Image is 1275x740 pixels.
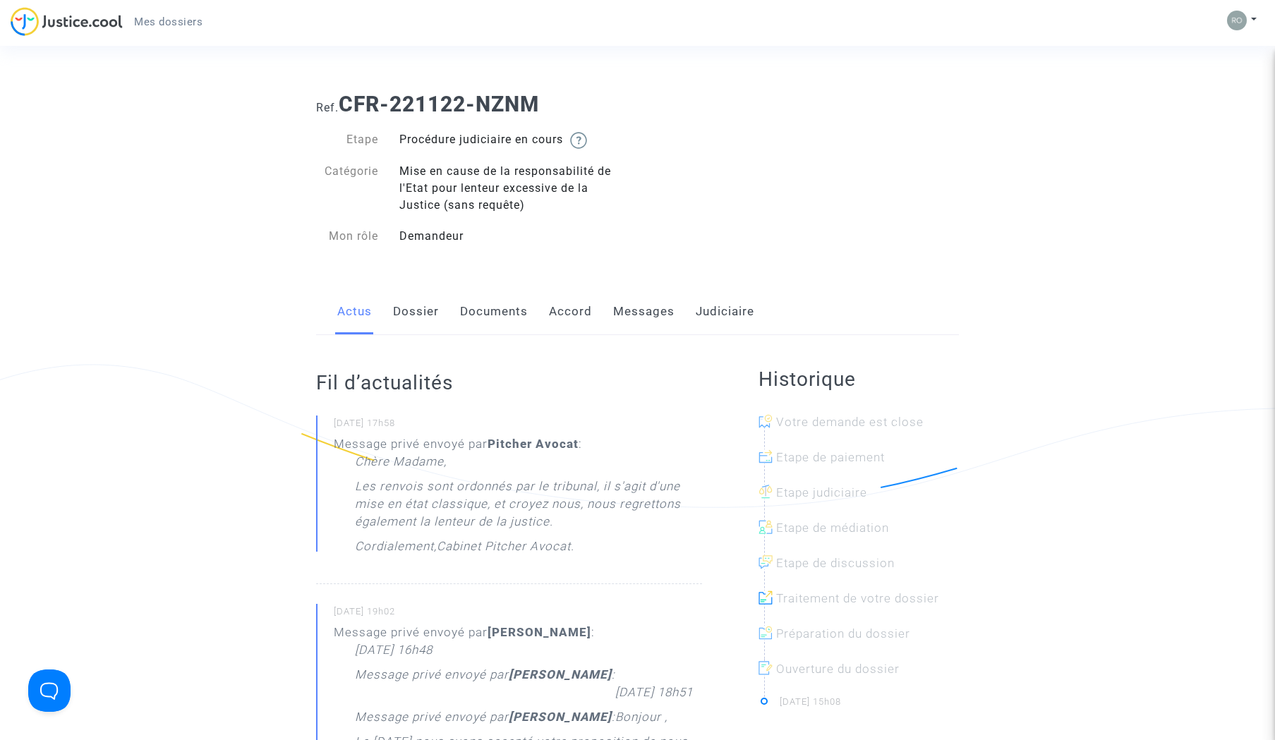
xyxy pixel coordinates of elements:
[615,710,667,724] i: Bonjour ,
[488,437,579,451] b: Pitcher Avocat
[393,289,439,335] a: Dossier
[306,163,389,214] div: Catégorie
[1227,11,1247,30] img: 038b5c44ba5f0dcb5f931f45823e20df
[355,641,433,666] p: [DATE] 16h48
[306,131,389,149] div: Etape
[306,228,389,245] div: Mon rôle
[696,289,754,335] a: Judiciaire
[613,289,675,335] a: Messages
[339,92,539,116] b: CFR-221122-NZNM
[389,131,638,149] div: Procédure judiciaire en cours
[509,710,612,724] strong: [PERSON_NAME]
[437,538,574,562] p: Cabinet Pitcher Avocat.
[134,16,203,28] span: Mes dossiers
[355,478,702,538] p: Les renvois sont ordonnés par le tribunal, il s'agit d'une mise en état classique, et croyez nous...
[570,132,587,149] img: help.svg
[355,666,615,708] p: Message privé envoyé par :
[355,538,437,562] p: Cordialement,
[355,453,447,478] p: Chère Madame,
[488,625,591,639] b: [PERSON_NAME]
[337,289,372,335] a: Actus
[334,605,702,624] small: [DATE] 19h02
[615,685,693,699] i: [DATE] 18h51
[355,710,615,724] i: Message privé envoyé par :
[334,435,702,562] div: Message privé envoyé par :
[28,669,71,712] iframe: Help Scout Beacon - Open
[334,417,702,435] small: [DATE] 17h58
[759,367,959,392] h2: Historique
[316,370,702,395] h2: Fil d’actualités
[389,163,638,214] div: Mise en cause de la responsabilité de l'Etat pour lenteur excessive de la Justice (sans requête)
[11,7,123,36] img: jc-logo.svg
[123,11,214,32] a: Mes dossiers
[776,415,924,429] span: Votre demande est close
[549,289,592,335] a: Accord
[460,289,528,335] a: Documents
[389,228,638,245] div: Demandeur
[509,667,612,681] strong: [PERSON_NAME]
[316,101,339,114] span: Ref.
